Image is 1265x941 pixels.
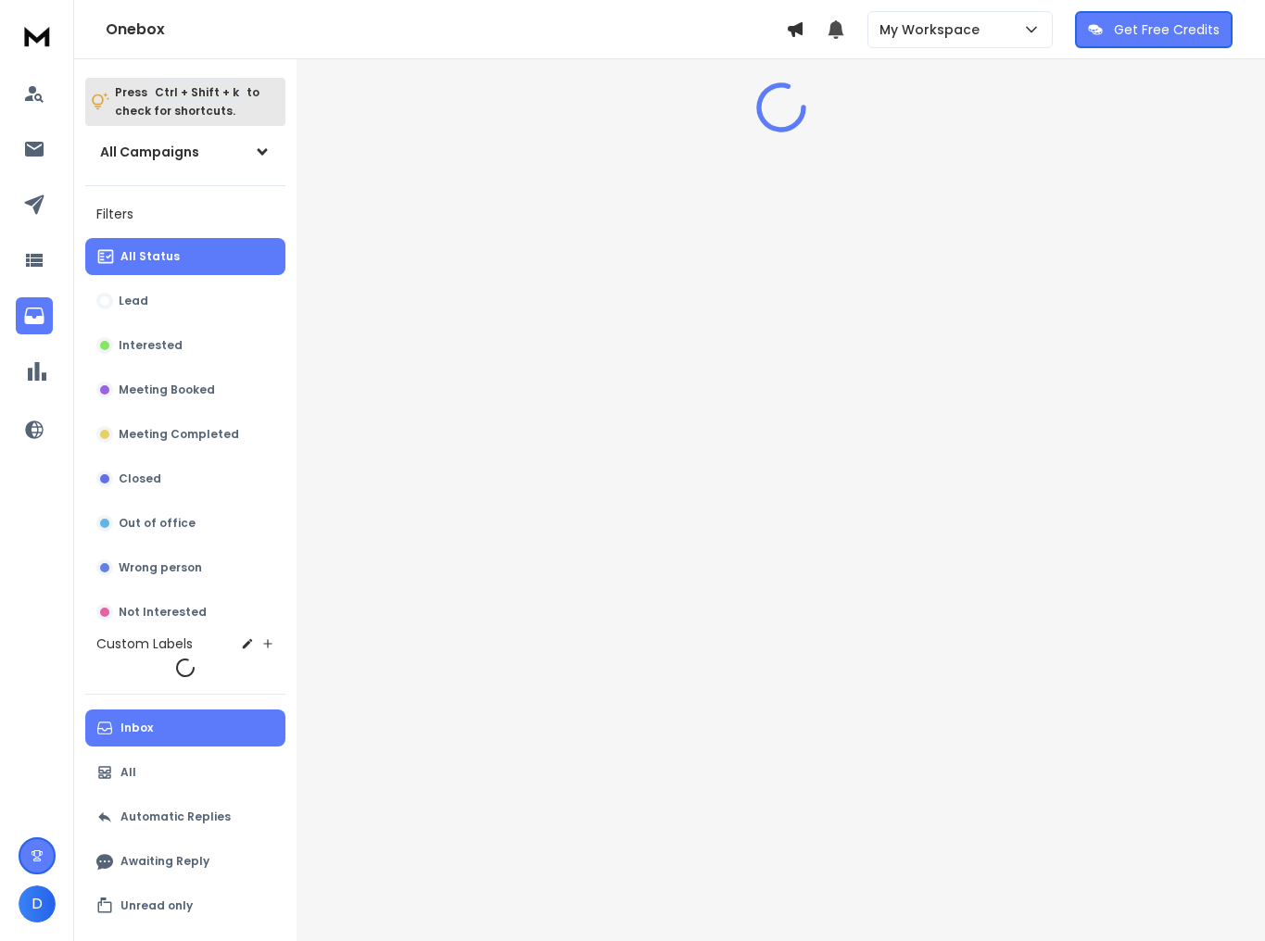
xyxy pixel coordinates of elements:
[85,327,285,364] button: Interested
[119,516,196,531] p: Out of office
[879,20,987,39] p: My Workspace
[19,19,56,53] img: logo
[85,754,285,791] button: All
[85,460,285,497] button: Closed
[119,383,215,397] p: Meeting Booked
[85,549,285,586] button: Wrong person
[119,427,239,442] p: Meeting Completed
[120,765,136,780] p: All
[120,809,231,824] p: Automatic Replies
[100,143,199,161] h1: All Campaigns
[119,471,161,486] p: Closed
[85,416,285,453] button: Meeting Completed
[120,898,193,913] p: Unread only
[85,282,285,320] button: Lead
[152,82,242,103] span: Ctrl + Shift + k
[85,201,285,227] h3: Filters
[119,605,207,620] p: Not Interested
[106,19,786,41] h1: Onebox
[85,887,285,924] button: Unread only
[120,249,180,264] p: All Status
[85,843,285,880] button: Awaiting Reply
[120,854,209,869] p: Awaiting Reply
[119,338,183,353] p: Interested
[96,634,193,653] h3: Custom Labels
[120,721,153,735] p: Inbox
[119,560,202,575] p: Wrong person
[85,594,285,631] button: Not Interested
[85,505,285,542] button: Out of office
[1114,20,1220,39] p: Get Free Credits
[85,133,285,170] button: All Campaigns
[19,885,56,922] button: D
[119,294,148,308] p: Lead
[85,709,285,747] button: Inbox
[85,798,285,835] button: Automatic Replies
[1075,11,1233,48] button: Get Free Credits
[115,83,259,120] p: Press to check for shortcuts.
[85,371,285,408] button: Meeting Booked
[85,238,285,275] button: All Status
